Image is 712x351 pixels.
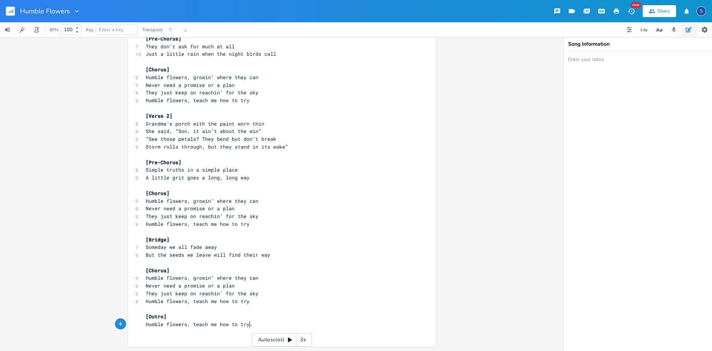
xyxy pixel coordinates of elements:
[146,213,258,220] span: They just keep on reachin’ for the sky
[146,221,250,227] span: Humble flowers, teach me how to try
[696,6,706,16] div: scooterdude
[146,274,258,281] span: Humble flowers, growin’ where they can
[146,89,258,96] span: They just keep on reachin’ for the sky
[20,8,70,14] span: Humble Flowers
[146,51,276,57] span: Just a little rain when the night birds call
[146,159,181,166] span: [Pre-Chorus]
[146,321,253,328] span: Humble flowers, teach me how to try.
[99,26,123,33] span: Enter a key
[146,97,250,104] span: Humble flowers, teach me how to try
[146,236,169,243] span: [Bridge]
[643,5,676,17] button: Share
[146,43,235,50] span: They don’t ask for much at all
[657,8,670,14] div: Share
[146,120,264,127] span: Grandma’s porch with the paint worn thin
[146,166,238,173] span: Simple truths in a simple place
[146,190,169,196] span: [Chorus]
[146,313,167,320] span: [Outro]
[296,333,310,347] div: 3x
[146,136,276,142] span: “See those petals? They bend but don’t break
[146,128,261,134] span: She said, “Son, it ain’t about the win”
[146,282,235,289] span: Never need a promise or a plan
[146,82,235,88] span: Never need a promise or a plan
[631,2,641,8] div: New
[146,143,288,150] span: Storm rolls through, but they stand in its wake”
[142,27,162,32] div: Transpose
[146,66,169,73] span: [Chorus]
[696,3,706,20] button: S
[146,35,181,42] span: [Pre-Chorus]
[252,333,312,347] div: Autoscroll
[146,198,258,204] span: Humble flowers, growin’ where they can
[50,28,58,32] div: BPM
[146,113,172,119] span: [Verse 2]
[146,251,270,258] span: But the seeds we leave will find their way
[146,267,169,274] span: [Chorus]
[146,74,258,81] span: Humble flowers, growin’ where they can
[86,27,93,32] div: Key
[146,205,235,212] span: Never need a promise or a plan
[568,42,708,47] div: Song Information
[146,298,250,305] span: Humble flowers, teach me how to try
[146,290,258,297] span: They just keep on reachin’ for the sky
[146,244,217,250] span: Someday we all fade away
[624,4,639,18] button: New
[146,174,250,181] span: A little grit goes a long, long way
